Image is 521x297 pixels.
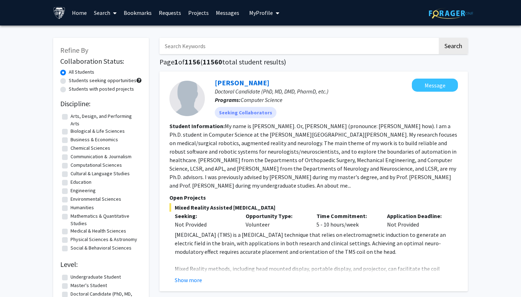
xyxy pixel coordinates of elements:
span: Computer Science [241,96,282,103]
a: Home [68,0,90,25]
label: Students seeking opportunities [69,77,136,84]
button: Search [439,38,468,54]
label: Medical & Health Sciences [71,227,126,235]
span: Refine By [60,46,88,55]
span: 1 [174,57,178,66]
label: All Students [69,68,94,76]
label: Education [71,178,91,186]
div: Not Provided [175,220,235,229]
p: Time Commitment: [316,212,377,220]
label: Physical Sciences & Astronomy [71,236,137,243]
h2: Level: [60,260,142,269]
label: Master's Student [71,282,107,289]
span: 1156 [185,57,200,66]
label: Engineering [71,187,96,194]
a: Projects [185,0,212,25]
img: Johns Hopkins University Logo [53,7,66,19]
span: 11560 [203,57,222,66]
label: Students with posted projects [69,85,134,93]
span: My Profile [249,9,273,16]
fg-read-more: My name is [PERSON_NAME]. Or, [PERSON_NAME] (pronounce: [PERSON_NAME] how). I am a Ph.D. student ... [169,122,457,189]
p: Application Deadline: [387,212,447,220]
label: Biological & Life Sciences [71,127,125,135]
label: Mathematics & Quantitative Studies [71,212,140,227]
mat-chip: Seeking Collaborators [215,107,276,118]
span: [MEDICAL_DATA] (TMS) is a [MEDICAL_DATA] technique that relies on electromagnetic induction to ge... [175,231,446,255]
h1: Page of ( total student results) [159,58,468,66]
label: Social & Behavioral Sciences [71,244,131,252]
a: Bookmarks [120,0,155,25]
h2: Discipline: [60,99,142,108]
span: Open Projects [169,194,206,201]
p: Mixed Reality methods, including head mounted display, portable display, and projector, can facil... [175,264,458,281]
p: Seeking: [175,212,235,220]
a: Messages [212,0,243,25]
a: Requests [155,0,185,25]
span: Mixed Reality Assisted [MEDICAL_DATA] [169,203,458,212]
a: Search [90,0,120,25]
b: Student Information: [169,122,225,130]
label: Computational Sciences [71,161,122,169]
b: Programs: [215,96,241,103]
img: ForagerOne Logo [429,8,473,19]
h2: Collaboration Status: [60,57,142,65]
span: Doctoral Candidate (PhD, MD, DMD, PharmD, etc.) [215,88,329,95]
button: Show more [175,276,202,284]
button: Message Yihao Liu [412,79,458,92]
label: Undergraduate Student [71,273,121,281]
div: Not Provided [382,212,453,229]
label: Environmental Sciences [71,195,121,203]
input: Search Keywords [159,38,438,54]
label: Chemical Sciences [71,144,110,152]
div: 5 - 10 hours/week [311,212,382,229]
label: Business & Economics [71,136,118,143]
label: Cultural & Language Studies [71,170,130,177]
iframe: Chat [5,265,30,292]
label: Arts, Design, and Performing Arts [71,113,140,127]
div: Volunteer [240,212,311,229]
a: [PERSON_NAME] [215,78,269,87]
label: Communication & Journalism [71,153,131,160]
label: Humanities [71,204,94,211]
p: Opportunity Type: [246,212,306,220]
